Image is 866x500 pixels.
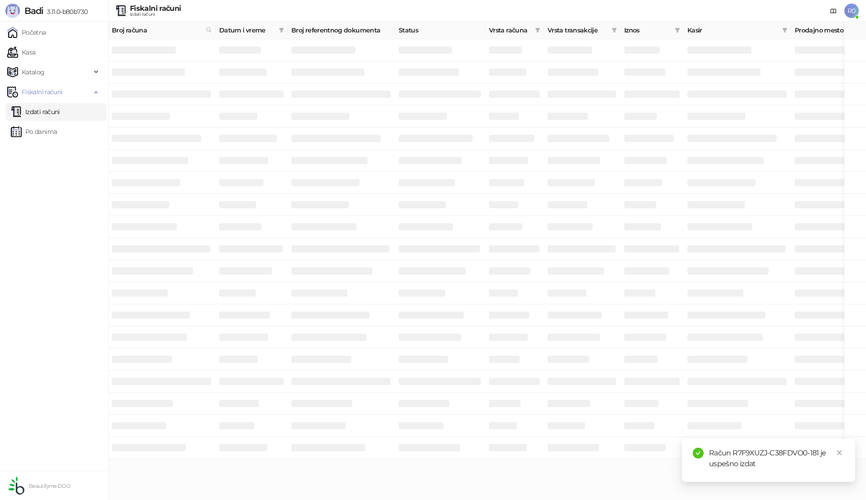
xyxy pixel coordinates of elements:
span: close [836,450,843,456]
span: filter [782,28,788,33]
a: Po danima [11,123,57,141]
a: Kasa [7,43,35,61]
div: Račun R7F9XUZJ-C38FDVO0-181 je uspešno izdat [709,448,844,469]
small: Beautifyme DOO [29,483,70,489]
span: filter [279,28,284,33]
span: filter [673,23,682,37]
span: Vrsta računa [489,25,531,35]
th: Broj referentnog dokumenta [288,22,395,39]
th: Vrsta računa [485,22,544,39]
span: filter [533,23,542,37]
span: Datum i vreme [219,25,275,35]
a: Close [834,448,844,458]
span: filter [780,23,789,37]
span: filter [535,28,540,33]
span: Broj računa [112,25,202,35]
div: Fiskalni računi [130,5,181,12]
span: Vrsta transakcije [548,25,608,35]
a: Izdati računi [11,103,60,121]
img: Logo [5,4,20,18]
span: filter [610,23,619,37]
span: Kasir [687,25,778,35]
a: Dokumentacija [826,4,841,18]
th: Broj računa [108,22,216,39]
span: filter [277,23,286,37]
th: Status [395,22,485,39]
a: Početna [7,23,46,41]
span: R0 [844,4,859,18]
div: Izdati računi [130,12,181,17]
span: Badi [24,5,43,16]
span: filter [612,28,617,33]
img: 64x64-companyLogo-432ed541-86f2-4000-a6d6-137676e77c9d.png [7,477,25,495]
span: filter [675,28,680,33]
span: Katalog [22,63,45,81]
th: Kasir [684,22,791,39]
th: Vrsta transakcije [544,22,621,39]
span: Iznos [624,25,671,35]
span: check-circle [693,448,704,459]
span: Fiskalni računi [22,83,62,101]
span: 3.11.0-b80b730 [43,8,88,16]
